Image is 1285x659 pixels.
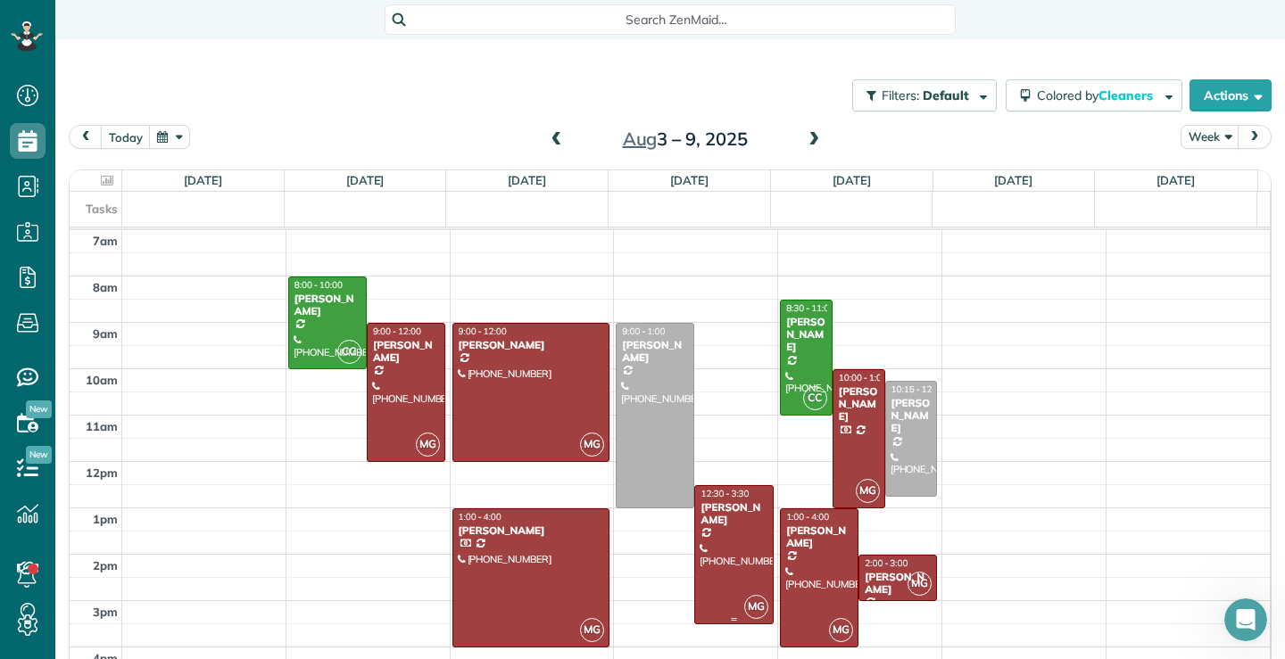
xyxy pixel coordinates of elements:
span: 9:00 - 1:00 [622,325,665,337]
span: Search for help [37,406,145,424]
div: Get Started with ZenMaid - The Basics [37,480,299,498]
span: 2:00 - 3:00 [865,557,908,569]
span: 1pm [93,512,118,526]
span: 12:30 - 3:30 [701,488,749,499]
h2: 3 – 9, 2025 [574,129,797,149]
span: 10:00 - 1:00 [839,372,887,383]
span: Filters: [882,87,919,103]
span: 10:15 - 12:45 [891,383,945,395]
img: Profile image for Jorge [37,251,72,287]
div: Profile image for JorgeRate your conversation[PERSON_NAME]•[DATE] [19,236,338,302]
span: Tasks [86,202,118,216]
button: Week [1181,125,1239,149]
a: [DATE] [833,173,871,187]
div: [PERSON_NAME] [372,339,440,365]
span: 12pm [86,465,118,480]
div: How to Price Your Booking Form [37,447,299,465]
span: MG [908,572,932,596]
div: Recent messageProfile image for JorgeRate your conversation[PERSON_NAME]•[DATE] [18,210,339,303]
div: [PERSON_NAME] [700,501,767,527]
span: 1:00 - 4:00 [459,511,502,523]
span: 9am [93,326,118,341]
img: Profile image for Amar [225,29,261,64]
span: 8:30 - 11:00 [786,302,834,314]
span: 8am [93,280,118,294]
button: Help [238,495,357,566]
div: [PERSON_NAME] [838,385,880,424]
span: 2pm [93,558,118,573]
button: today [101,125,151,149]
a: Filters: Default [843,79,997,111]
button: prev [69,125,103,149]
div: Ask a questionAI Agent and team can help [18,312,339,380]
div: Ask a question [37,327,299,346]
span: MG [580,618,604,642]
span: Help [283,540,311,552]
button: Colored byCleaners [1006,79,1182,111]
span: New [26,446,52,464]
span: CC [803,386,827,410]
div: [PERSON_NAME] [785,316,827,354]
iframe: Intercom live chat [1224,598,1267,641]
img: Profile image for Edgar [259,29,294,64]
span: MG [829,618,853,642]
a: [DATE] [994,173,1032,187]
div: [PERSON_NAME] [294,292,361,318]
div: [PERSON_NAME] [891,397,933,435]
img: logo [36,34,64,62]
div: Recent message [37,225,320,243]
span: MG [744,595,768,619]
a: [DATE] [346,173,385,187]
div: Close [307,29,339,61]
span: Home [39,540,79,552]
span: 1:00 - 4:00 [786,511,829,523]
div: [PERSON_NAME] [79,269,183,288]
div: [PERSON_NAME] [621,339,689,365]
div: [PERSON_NAME] [785,524,853,550]
span: 9:00 - 12:00 [459,325,507,337]
span: 8:00 - 10:00 [294,279,343,291]
a: [DATE] [1156,173,1195,187]
span: Colored by [1037,87,1159,103]
div: [PERSON_NAME] [458,524,604,537]
button: Filters: Default [852,79,997,111]
button: Actions [1190,79,1272,111]
span: CC [337,340,361,364]
span: Aug [623,128,658,150]
div: How to Price Your Booking Form [26,440,331,473]
span: MG [416,432,440,457]
span: 3pm [93,605,118,619]
button: Search for help [26,397,331,432]
span: New [26,400,52,418]
img: Profile image for Ivan [191,29,227,64]
span: 10am [86,373,118,387]
a: [DATE] [184,173,222,187]
p: How can we help? [36,157,321,187]
span: 11am [86,419,118,433]
span: Messages [148,540,210,552]
div: • [DATE] [187,269,236,288]
span: MG [580,432,604,457]
span: Cleaners [1098,87,1156,103]
span: Rate your conversation [79,252,225,267]
a: [DATE] [670,173,709,187]
div: [PERSON_NAME] [458,339,604,351]
p: Hi [PERSON_NAME] [36,127,321,157]
div: [PERSON_NAME] [864,571,932,597]
div: AI Agent and team can help [37,346,299,365]
span: MG [856,479,880,503]
span: 9:00 - 12:00 [373,325,421,337]
span: 7am [93,234,118,248]
button: Messages [119,495,237,566]
button: next [1238,125,1272,149]
div: Get Started with ZenMaid - The Basics [26,473,331,506]
a: [DATE] [508,173,546,187]
span: Default [923,87,970,103]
